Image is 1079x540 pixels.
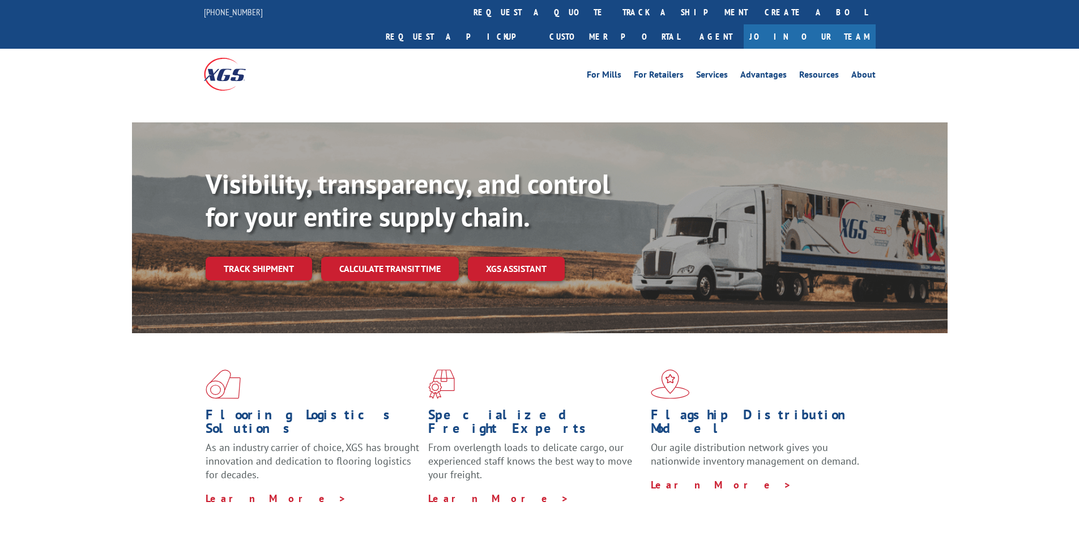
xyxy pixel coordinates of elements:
h1: Flagship Distribution Model [651,408,865,441]
a: Services [696,70,728,83]
a: Customer Portal [541,24,688,49]
span: Our agile distribution network gives you nationwide inventory management on demand. [651,441,859,467]
a: XGS ASSISTANT [468,257,565,281]
img: xgs-icon-focused-on-flooring-red [428,369,455,399]
a: Advantages [740,70,787,83]
a: Resources [799,70,839,83]
img: xgs-icon-flagship-distribution-model-red [651,369,690,399]
h1: Flooring Logistics Solutions [206,408,420,441]
img: xgs-icon-total-supply-chain-intelligence-red [206,369,241,399]
a: Track shipment [206,257,312,280]
p: From overlength loads to delicate cargo, our experienced staff knows the best way to move your fr... [428,441,642,491]
a: Learn More > [651,478,792,491]
a: Request a pickup [377,24,541,49]
b: Visibility, transparency, and control for your entire supply chain. [206,166,610,234]
a: Learn More > [428,492,569,505]
a: Agent [688,24,744,49]
a: For Retailers [634,70,684,83]
a: Calculate transit time [321,257,459,281]
h1: Specialized Freight Experts [428,408,642,441]
a: For Mills [587,70,621,83]
a: Learn More > [206,492,347,505]
span: As an industry carrier of choice, XGS has brought innovation and dedication to flooring logistics... [206,441,419,481]
a: [PHONE_NUMBER] [204,6,263,18]
a: About [851,70,876,83]
a: Join Our Team [744,24,876,49]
